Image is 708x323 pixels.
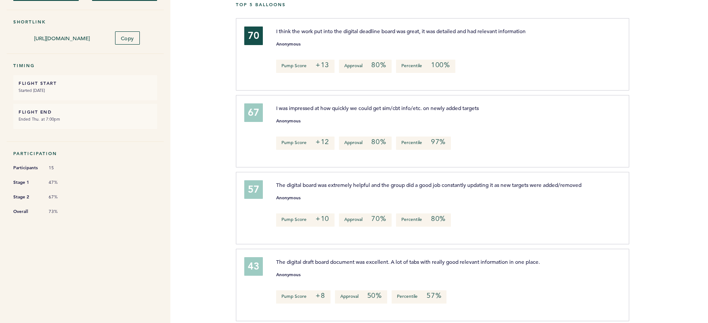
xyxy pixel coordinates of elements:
[49,165,75,171] span: 15
[19,115,152,124] small: Ended Thu. at 7:00pm
[244,180,263,199] div: 57
[276,27,526,34] span: I think the work put into the digital deadline board was great, it was detailed and had relevant ...
[316,214,329,223] em: +10
[244,257,263,276] div: 43
[13,63,157,68] h5: Timing
[316,291,325,300] em: +8
[244,27,263,45] div: 70
[371,61,386,69] em: 80%
[316,137,329,146] em: +12
[115,31,140,45] button: Copy
[339,213,391,227] p: Approval
[276,213,335,227] p: Pump Score
[367,291,382,300] em: 50%
[276,258,540,265] span: The digital draft board document was excellent. A lot of tabs with really good relevant informati...
[276,273,300,277] small: Anonymous
[276,104,479,111] span: I was impressed at how quickly we could get sim/cbt info/etc. on newly added targets
[396,60,455,73] p: Percentile
[49,179,75,186] span: 47%
[371,137,386,146] em: 80%
[13,207,40,216] span: Overall
[371,214,386,223] em: 70%
[19,86,152,95] small: Started [DATE]
[276,290,331,304] p: Pump Score
[276,119,300,123] small: Anonymous
[431,137,446,146] em: 97%
[13,193,40,201] span: Stage 2
[49,209,75,215] span: 73%
[396,137,451,150] p: Percentile
[276,181,581,188] span: The digital board was extremely helpful and the group did a good job constantly updating it as ne...
[13,19,157,25] h5: Shortlink
[396,213,451,227] p: Percentile
[431,61,450,69] em: 100%
[276,42,300,46] small: Anonymous
[276,60,335,73] p: Pump Score
[276,137,335,150] p: Pump Score
[339,137,391,150] p: Approval
[431,214,446,223] em: 80%
[236,2,701,8] h5: Top 5 Balloons
[49,194,75,200] span: 67%
[244,103,263,122] div: 67
[121,34,134,42] span: Copy
[335,290,387,304] p: Approval
[316,61,329,69] em: +13
[19,80,152,86] h6: FLIGHT START
[19,109,152,115] h6: FLIGHT END
[392,290,446,304] p: Percentile
[13,163,40,172] span: Participants
[13,151,157,156] h5: Participation
[13,178,40,187] span: Stage 1
[427,291,441,300] em: 57%
[339,60,391,73] p: Approval
[276,196,300,200] small: Anonymous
